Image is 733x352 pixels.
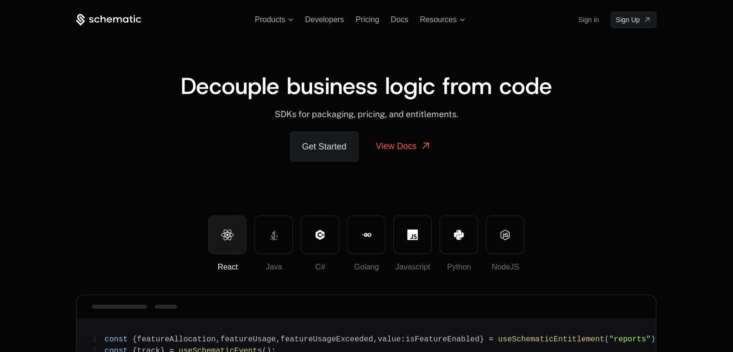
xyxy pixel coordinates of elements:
[486,216,524,254] button: NodeJS
[440,261,478,273] div: Python
[133,335,137,344] span: {
[401,335,406,344] span: :
[255,261,293,273] div: Java
[92,334,105,345] span: 1
[391,15,408,24] a: Docs
[276,335,280,344] span: ,
[255,15,285,24] span: Products
[420,15,456,24] span: Resources
[489,335,493,344] span: =
[378,335,401,344] span: value
[208,216,247,254] button: React
[105,335,128,344] span: const
[301,216,339,254] button: C#
[655,335,660,344] span: ;
[405,335,480,344] span: isFeatureEnabled
[280,335,373,344] span: featureUsageExceeded
[364,132,443,161] a: View Docs
[275,109,458,119] span: SDKs for packaging, pricing, and entitlements.
[347,216,386,254] button: Golang
[486,261,524,273] div: NodeJS
[254,216,293,254] button: Java
[609,335,651,344] span: "reports"
[498,335,604,344] span: useSchematicEntitlement
[611,12,657,28] a: [object Object]
[347,261,385,273] div: Golang
[578,12,599,27] a: Sign in
[290,132,359,162] a: Get Started
[480,335,484,344] span: }
[301,261,339,273] div: C#
[220,335,276,344] span: featureUsage
[604,335,609,344] span: (
[181,70,552,101] span: Decouple business logic from code
[137,335,215,344] span: featureAllocation
[394,261,431,273] div: Javascript
[393,216,432,254] button: Javascript
[616,15,640,25] span: Sign Up
[209,261,246,273] div: React
[440,216,478,254] button: Python
[305,15,344,24] a: Developers
[651,335,655,344] span: )
[373,335,378,344] span: ,
[216,335,221,344] span: ,
[356,15,379,24] a: Pricing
